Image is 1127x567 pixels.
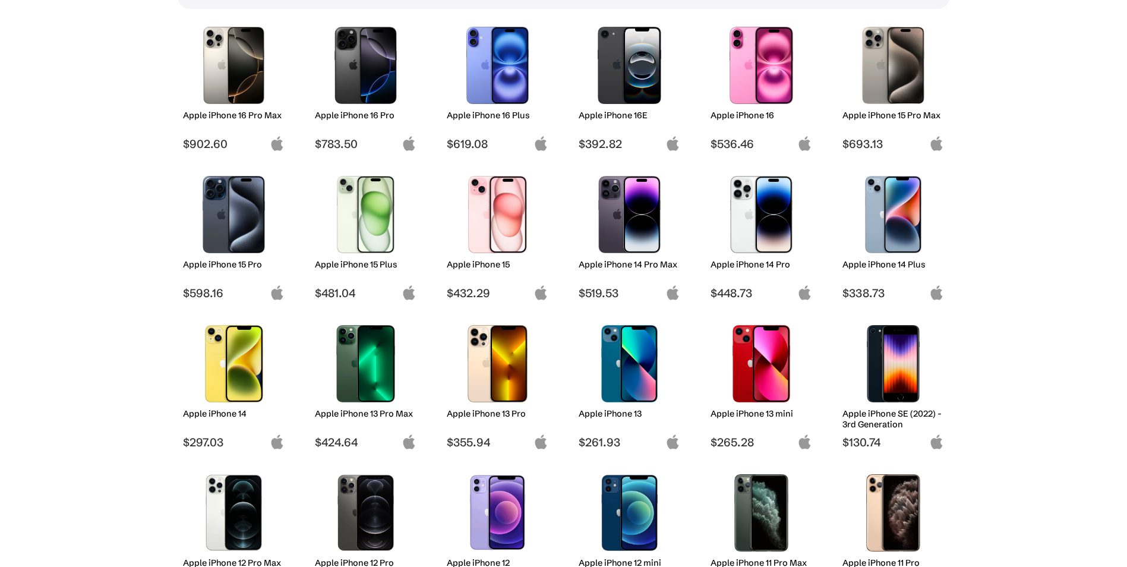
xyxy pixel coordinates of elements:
img: iPhone 15 Pro [192,176,276,253]
img: apple-logo [270,285,285,300]
img: iPhone 16 [719,27,803,104]
span: $261.93 [579,435,680,449]
h2: Apple iPhone 15 Plus [315,259,416,270]
h2: Apple iPhone 16 Pro [315,110,416,121]
span: $392.82 [579,137,680,151]
img: iPhone 15 Plus [324,176,408,253]
img: apple-logo [665,136,680,151]
a: iPhone 16E Apple iPhone 16E $392.82 apple-logo [573,21,686,151]
h2: Apple iPhone 16E [579,110,680,121]
img: apple-logo [665,285,680,300]
h2: Apple iPhone 13 [579,408,680,419]
span: $902.60 [183,137,285,151]
h2: Apple iPhone 14 Plus [842,259,944,270]
img: apple-logo [665,434,680,449]
h2: Apple iPhone 13 mini [711,408,812,419]
a: iPhone 13 Pro Max Apple iPhone 13 Pro Max $424.64 apple-logo [310,319,422,449]
span: $355.94 [447,435,548,449]
img: apple-logo [797,136,812,151]
img: apple-logo [533,285,548,300]
a: iPhone 14 Pro Apple iPhone 14 Pro $448.73 apple-logo [705,170,818,300]
a: iPhone 13 mini Apple iPhone 13 mini $265.28 apple-logo [705,319,818,449]
a: iPhone 13 Apple iPhone 13 $261.93 apple-logo [573,319,686,449]
img: iPhone 13 Pro [456,325,539,402]
img: iPhone 16 Pro [324,27,408,104]
span: $130.74 [842,435,944,449]
a: iPhone 13 Pro Apple iPhone 13 Pro $355.94 apple-logo [441,319,554,449]
h2: Apple iPhone 16 [711,110,812,121]
img: apple-logo [402,136,416,151]
img: iPhone 13 Pro Max [324,325,408,402]
span: $536.46 [711,137,812,151]
img: iPhone SE 3rd Gen [851,325,935,402]
img: iPhone 14 Plus [851,176,935,253]
a: iPhone 16 Pro Max Apple iPhone 16 Pro Max $902.60 apple-logo [178,21,291,151]
span: $297.03 [183,435,285,449]
span: $481.04 [315,286,416,300]
h2: Apple iPhone 15 Pro [183,259,285,270]
h2: Apple iPhone 13 Pro Max [315,408,416,419]
img: iPhone 12 Pro Max [192,474,276,552]
img: iPhone 12 [456,474,539,552]
img: apple-logo [270,136,285,151]
a: iPhone 15 Apple iPhone 15 $432.29 apple-logo [441,170,554,300]
img: iPhone 14 Pro Max [588,176,671,253]
a: iPhone 16 Pro Apple iPhone 16 Pro $783.50 apple-logo [310,21,422,151]
img: apple-logo [270,434,285,449]
h2: Apple iPhone 15 [447,259,548,270]
img: apple-logo [797,285,812,300]
img: iPhone 16 Plus [456,27,539,104]
img: iPhone 15 Pro Max [851,27,935,104]
h2: Apple iPhone 13 Pro [447,408,548,419]
a: iPhone 14 Apple iPhone 14 $297.03 apple-logo [178,319,291,449]
a: iPhone 14 Pro Max Apple iPhone 14 Pro Max $519.53 apple-logo [573,170,686,300]
a: iPhone 16 Apple iPhone 16 $536.46 apple-logo [705,21,818,151]
img: iPhone 14 Pro [719,176,803,253]
img: iPhone 16 Pro Max [192,27,276,104]
a: iPhone SE 3rd Gen Apple iPhone SE (2022) - 3rd Generation $130.74 apple-logo [837,319,950,449]
h2: Apple iPhone 16 Plus [447,110,548,121]
img: apple-logo [797,434,812,449]
span: $432.29 [447,286,548,300]
h2: Apple iPhone SE (2022) - 3rd Generation [842,408,944,430]
img: apple-logo [929,136,944,151]
h2: Apple iPhone 14 Pro Max [579,259,680,270]
img: apple-logo [402,285,416,300]
span: $783.50 [315,137,416,151]
span: $519.53 [579,286,680,300]
img: iPhone 12 mini [588,474,671,552]
h2: Apple iPhone 15 Pro Max [842,110,944,121]
img: apple-logo [402,434,416,449]
span: $265.28 [711,435,812,449]
a: iPhone 14 Plus Apple iPhone 14 Plus $338.73 apple-logo [837,170,950,300]
span: $338.73 [842,286,944,300]
img: iPhone 13 [588,325,671,402]
span: $448.73 [711,286,812,300]
img: apple-logo [929,434,944,449]
h2: Apple iPhone 16 Pro Max [183,110,285,121]
span: $619.08 [447,137,548,151]
h2: Apple iPhone 14 [183,408,285,419]
img: apple-logo [533,136,548,151]
a: iPhone 16 Plus Apple iPhone 16 Plus $619.08 apple-logo [441,21,554,151]
img: iPhone 11 Pro Max [719,474,803,552]
a: iPhone 15 Pro Max Apple iPhone 15 Pro Max $693.13 apple-logo [837,21,950,151]
img: iPhone 12 Pro [324,474,408,552]
a: iPhone 15 Pro Apple iPhone 15 Pro $598.16 apple-logo [178,170,291,300]
h2: Apple iPhone 14 Pro [711,259,812,270]
span: $424.64 [315,435,416,449]
img: iPhone 15 [456,176,539,253]
img: iPhone 11 Pro [851,474,935,552]
img: iPhone 16E [588,27,671,104]
img: iPhone 13 mini [719,325,803,402]
a: iPhone 15 Plus Apple iPhone 15 Plus $481.04 apple-logo [310,170,422,300]
span: $693.13 [842,137,944,151]
img: apple-logo [533,434,548,449]
img: apple-logo [929,285,944,300]
span: $598.16 [183,286,285,300]
img: iPhone 14 [192,325,276,402]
